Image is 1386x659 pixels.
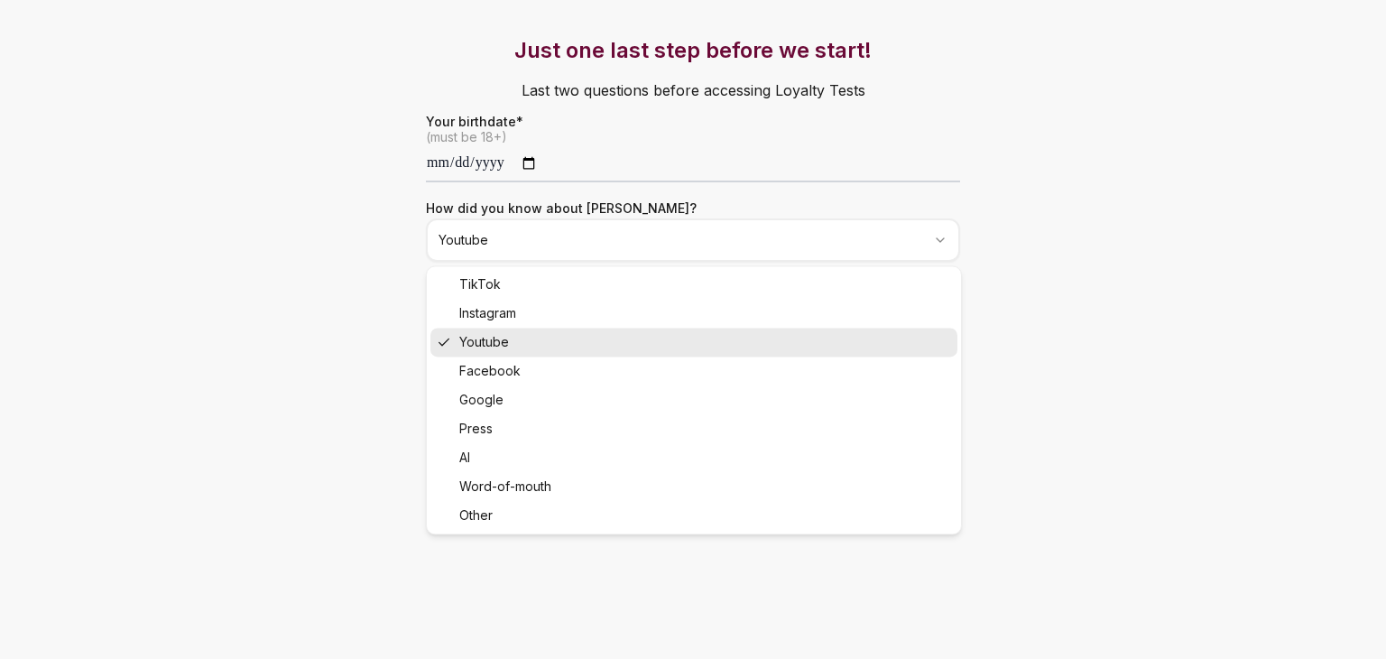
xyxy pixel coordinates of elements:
[459,362,521,380] span: Facebook
[459,304,516,322] span: Instagram
[459,391,504,409] span: Google
[459,449,470,467] span: AI
[459,333,509,351] span: Youtube
[459,478,551,496] span: Word-of-mouth
[459,506,493,524] span: Other
[459,275,501,293] span: TikTok
[459,420,493,438] span: Press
